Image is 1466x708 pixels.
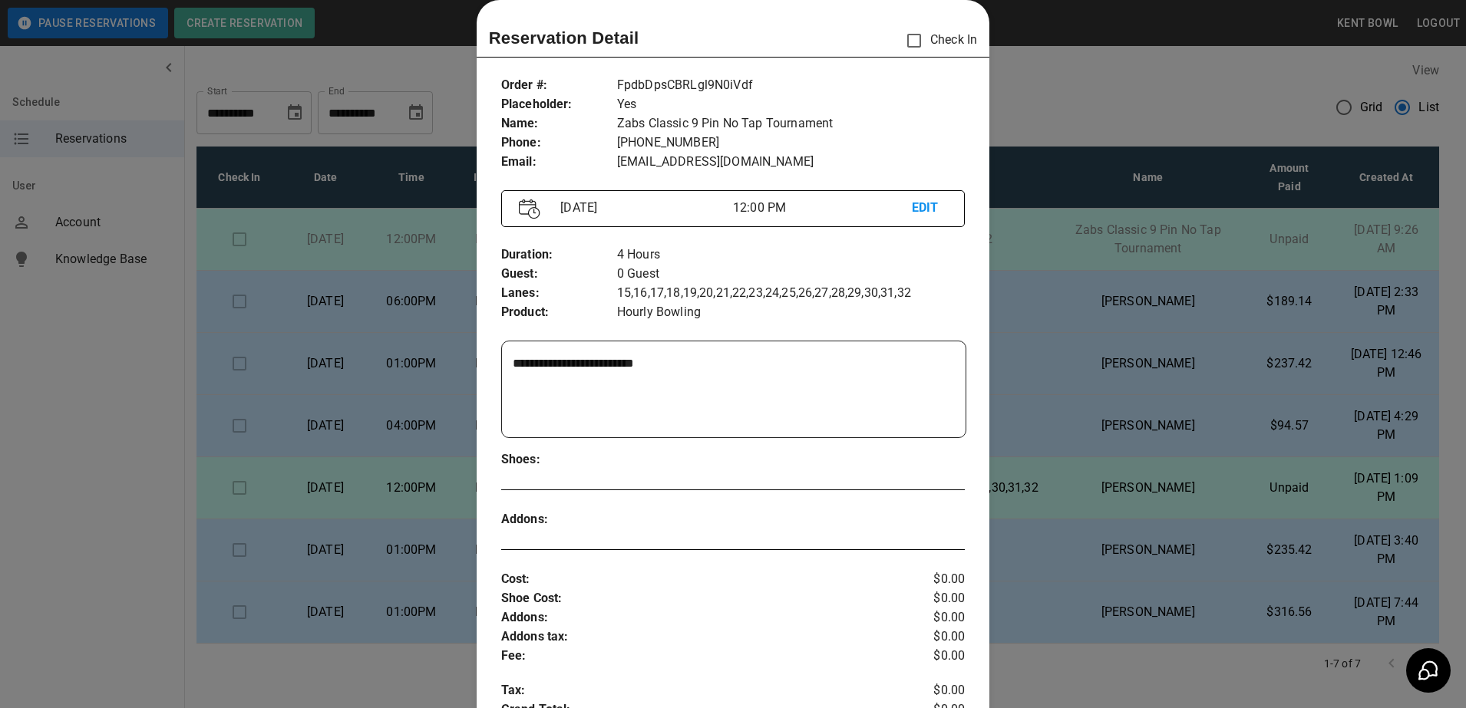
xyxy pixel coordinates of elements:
p: Product : [501,303,617,322]
p: Name : [501,114,617,133]
p: Addons : [501,608,888,627]
p: 0 Guest [617,265,965,284]
p: $0.00 [888,647,966,666]
p: Check In [898,25,977,57]
p: FpdbDpsCBRLgl9N0iVdf [617,76,965,95]
p: Yes [617,95,965,114]
p: $0.00 [888,589,966,608]
p: $0.00 [888,570,966,589]
p: Duration : [501,245,617,265]
p: [PHONE_NUMBER] [617,133,965,153]
p: Hourly Bowling [617,303,965,322]
p: 12:00 PM [733,199,912,217]
p: Shoe Cost : [501,589,888,608]
p: EDIT [912,199,948,218]
p: Placeholder : [501,95,617,114]
p: Tax : [501,681,888,700]
p: 4 Hours [617,245,965,265]
p: $0.00 [888,681,966,700]
img: Vector [519,199,540,219]
p: $0.00 [888,608,966,627]
p: Email : [501,153,617,172]
p: Shoes : [501,450,617,469]
p: Addons : [501,510,617,529]
p: [EMAIL_ADDRESS][DOMAIN_NAME] [617,153,965,172]
p: Reservation Detail [489,25,639,51]
p: Phone : [501,133,617,153]
p: Fee : [501,647,888,666]
p: Zabs Classic 9 Pin No Tap Tournament [617,114,965,133]
p: Guest : [501,265,617,284]
p: Addons tax : [501,627,888,647]
p: [DATE] [554,199,733,217]
p: 15,16,17,18,19,20,21,22,23,24,25,26,27,28,29,30,31,32 [617,284,965,303]
p: Lanes : [501,284,617,303]
p: Cost : [501,570,888,589]
p: Order # : [501,76,617,95]
p: $0.00 [888,627,966,647]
